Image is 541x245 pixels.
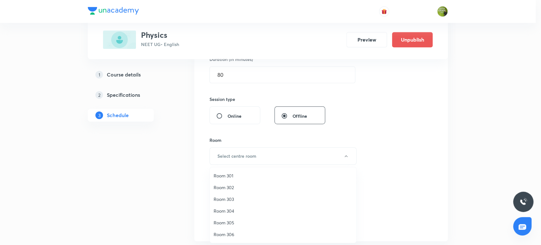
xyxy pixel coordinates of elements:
[214,219,352,226] span: Room 305
[214,172,352,179] span: Room 301
[214,231,352,238] span: Room 306
[214,208,352,214] span: Room 304
[214,184,352,191] span: Room 302
[214,196,352,202] span: Room 303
